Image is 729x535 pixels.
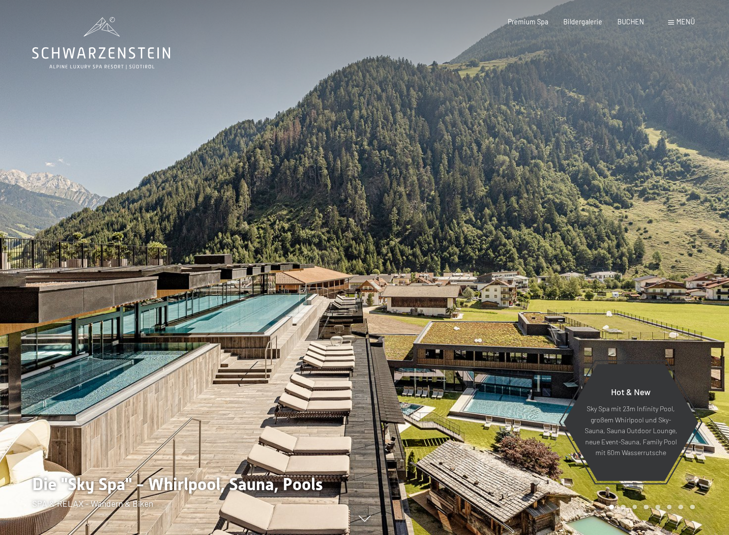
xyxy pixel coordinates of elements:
[676,18,695,26] span: Menü
[563,363,699,481] a: Hot & New Sky Spa mit 23m Infinity Pool, großem Whirlpool und Sky-Sauna, Sauna Outdoor Lounge, ne...
[655,505,660,510] div: Carousel Page 5
[606,505,694,510] div: Carousel Pagination
[609,505,614,510] div: Carousel Page 1 (Current Slide)
[690,505,695,510] div: Carousel Page 8
[644,505,649,510] div: Carousel Page 4
[584,403,677,459] p: Sky Spa mit 23m Infinity Pool, großem Whirlpool und Sky-Sauna, Sauna Outdoor Lounge, neue Event-S...
[633,505,637,510] div: Carousel Page 3
[508,18,548,26] a: Premium Spa
[563,18,602,26] a: Bildergalerie
[678,505,683,510] div: Carousel Page 7
[667,505,672,510] div: Carousel Page 6
[617,18,644,26] a: BUCHEN
[621,505,626,510] div: Carousel Page 2
[611,386,651,397] span: Hot & New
